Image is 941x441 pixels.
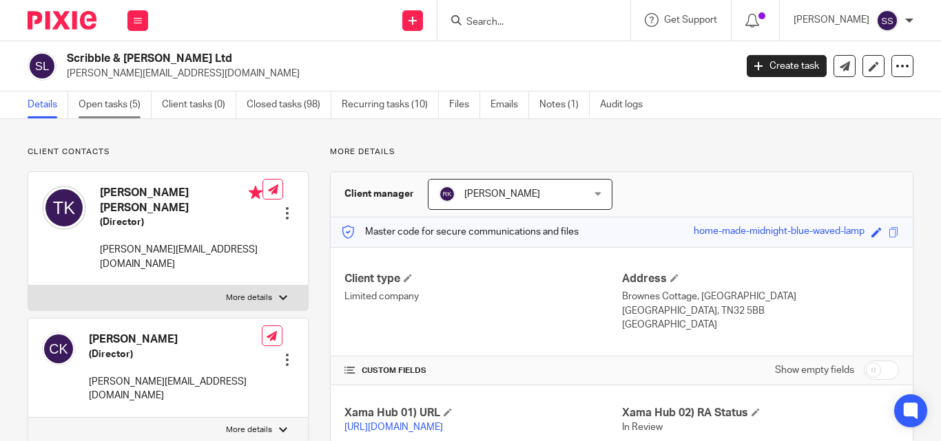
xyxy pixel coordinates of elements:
span: Get Support [664,15,717,25]
p: [PERSON_NAME] [794,13,869,27]
h5: (Director) [89,347,262,361]
h4: Address [622,272,899,286]
p: More details [226,292,272,303]
h4: [PERSON_NAME] [PERSON_NAME] [100,186,262,215]
h4: CUSTOM FIELDS [344,365,621,376]
p: [PERSON_NAME][EMAIL_ADDRESS][DOMAIN_NAME] [67,67,726,80]
h4: Xama Hub 01) URL [344,406,621,420]
a: Files [449,92,480,118]
i: Primary [249,186,262,200]
p: Master code for secure communications and files [341,225,579,239]
input: Search [465,17,589,29]
div: home-made-midnight-blue-waved-lamp [694,224,865,240]
img: svg%3E [876,10,898,32]
h4: Client type [344,272,621,286]
img: svg%3E [42,332,75,365]
p: [PERSON_NAME][EMAIL_ADDRESS][DOMAIN_NAME] [100,243,262,271]
span: In Review [622,422,663,432]
h5: (Director) [100,215,262,229]
img: svg%3E [439,186,455,202]
a: Emails [490,92,529,118]
p: [GEOGRAPHIC_DATA], TN32 5BB [622,304,899,318]
h4: [PERSON_NAME] [89,332,262,347]
a: Audit logs [600,92,653,118]
a: Client tasks (0) [162,92,236,118]
a: Create task [747,55,827,77]
img: svg%3E [28,52,56,80]
span: [PERSON_NAME] [464,189,540,199]
p: More details [330,147,913,158]
img: svg%3E [42,186,86,230]
p: Limited company [344,290,621,303]
h4: Xama Hub 02) RA Status [622,406,899,420]
a: [URL][DOMAIN_NAME] [344,422,443,432]
a: Closed tasks (98) [247,92,331,118]
h3: Client manager [344,187,414,201]
a: Details [28,92,68,118]
a: Open tasks (5) [79,92,152,118]
p: Brownes Cottage, [GEOGRAPHIC_DATA] [622,290,899,303]
p: More details [226,424,272,435]
p: Client contacts [28,147,309,158]
p: [PERSON_NAME][EMAIL_ADDRESS][DOMAIN_NAME] [89,375,262,403]
a: Notes (1) [539,92,590,118]
img: Pixie [28,11,96,30]
a: Recurring tasks (10) [342,92,439,118]
label: Show empty fields [775,363,854,377]
h2: Scribble & [PERSON_NAME] Ltd [67,52,594,66]
p: [GEOGRAPHIC_DATA] [622,318,899,332]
